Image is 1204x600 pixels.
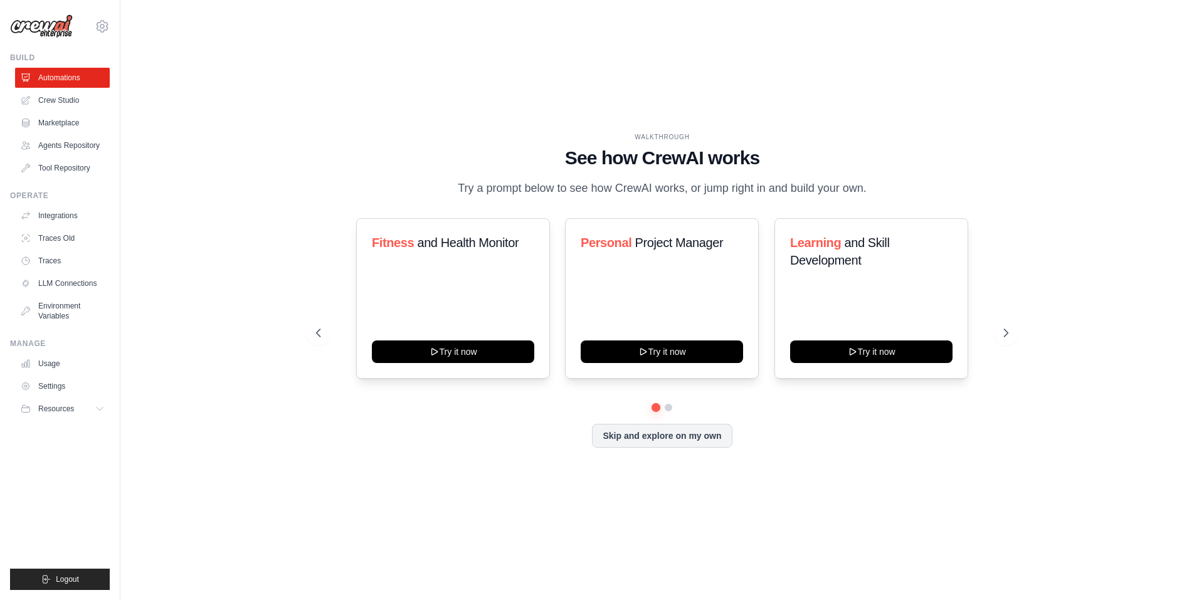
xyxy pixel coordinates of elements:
a: Crew Studio [15,90,110,110]
p: Try a prompt below to see how CrewAI works, or jump right in and build your own. [451,179,873,197]
div: WALKTHROUGH [316,132,1008,142]
img: Logo [10,14,73,38]
h1: See how CrewAI works [316,147,1008,169]
a: Settings [15,376,110,396]
div: Build [10,53,110,63]
a: Automations [15,68,110,88]
a: Marketplace [15,113,110,133]
span: and Health Monitor [417,236,519,250]
div: Operate [10,191,110,201]
a: Agents Repository [15,135,110,155]
button: Try it now [790,340,953,363]
a: Tool Repository [15,158,110,178]
button: Try it now [581,340,743,363]
div: Manage [10,339,110,349]
button: Skip and explore on my own [592,424,732,448]
a: Traces Old [15,228,110,248]
button: Logout [10,569,110,590]
a: Traces [15,251,110,271]
a: LLM Connections [15,273,110,293]
span: Learning [790,236,841,250]
span: and Skill Development [790,236,889,267]
span: Fitness [372,236,414,250]
span: Logout [56,574,79,584]
span: Resources [38,404,74,414]
a: Environment Variables [15,296,110,326]
a: Integrations [15,206,110,226]
span: Personal [581,236,631,250]
span: Project Manager [635,236,724,250]
a: Usage [15,354,110,374]
button: Try it now [372,340,534,363]
button: Resources [15,399,110,419]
